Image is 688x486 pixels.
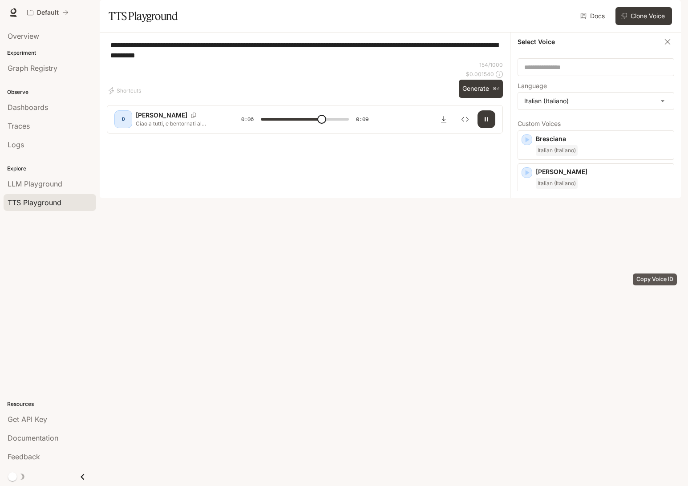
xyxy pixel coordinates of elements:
span: Italian (Italiano) [536,145,578,156]
p: $ 0.001540 [466,70,494,78]
button: Download audio [435,110,453,128]
p: Bresciana [536,134,670,143]
p: Default [37,9,59,16]
p: Language [518,83,547,89]
button: Generate⌘⏎ [459,80,503,98]
button: Clone Voice [615,7,672,25]
p: Custom Voices [518,121,674,127]
span: 0:06 [241,115,254,124]
button: Copy Voice ID [187,113,200,118]
span: Italian (Italiano) [536,178,578,189]
div: Italian (Italiano) [518,93,674,109]
button: All workspaces [23,4,73,21]
p: [PERSON_NAME] [136,111,187,120]
div: Copy Voice ID [633,274,677,286]
button: Inspect [456,110,474,128]
span: 0:09 [356,115,368,124]
p: [PERSON_NAME] [536,167,670,176]
p: Ciao a tutti, e bentornati al programma! Abbiamo un episodio affascinante in programma [DATE], in... [136,120,220,127]
a: Docs [579,7,608,25]
p: 154 / 1000 [479,61,503,69]
div: D [116,112,130,126]
h1: TTS Playground [109,7,178,25]
p: ⌘⏎ [493,86,499,92]
button: Shortcuts [107,84,145,98]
